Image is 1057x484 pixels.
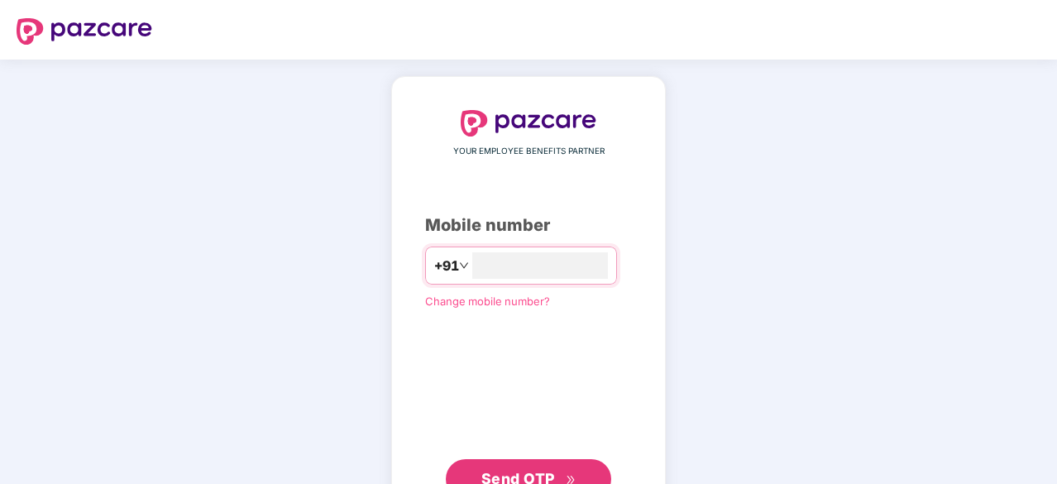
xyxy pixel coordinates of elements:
div: Mobile number [425,213,632,238]
span: down [459,261,469,271]
img: logo [17,18,152,45]
a: Change mobile number? [425,295,550,308]
img: logo [461,110,596,137]
span: +91 [434,256,459,276]
span: YOUR EMPLOYEE BENEFITS PARTNER [453,145,605,158]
